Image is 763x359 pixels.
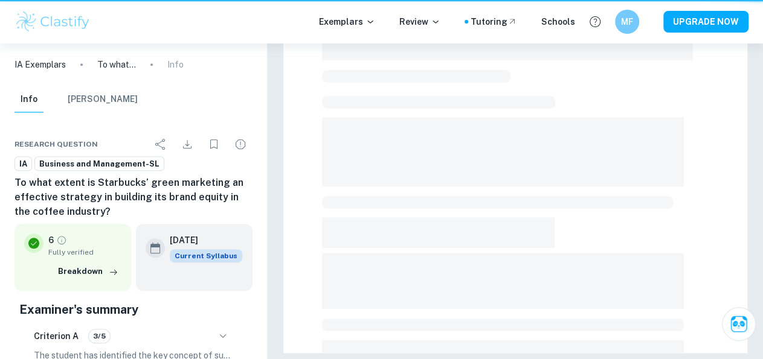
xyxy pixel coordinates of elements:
[167,58,184,71] p: Info
[14,156,32,171] a: IA
[68,86,138,113] button: [PERSON_NAME]
[149,132,173,156] div: Share
[34,329,79,342] h6: Criterion A
[319,15,375,28] p: Exemplars
[170,249,242,262] span: Current Syllabus
[615,10,639,34] button: MF
[48,247,121,258] span: Fully verified
[14,176,253,219] h6: To what extent is Starbucks’ green marketing an effective strategy in building its brand equity i...
[48,234,54,247] p: 6
[399,15,440,28] p: Review
[56,235,67,246] a: Grade fully verified
[55,262,121,281] button: Breakdown
[170,234,233,247] h6: [DATE]
[471,15,517,28] a: Tutoring
[14,58,66,71] a: IA Exemplars
[14,138,98,149] span: Research question
[228,132,253,156] div: Report issue
[14,10,91,34] img: Clastify logo
[585,11,605,32] button: Help and Feedback
[722,307,756,341] button: Ask Clai
[541,15,575,28] a: Schools
[202,132,226,156] div: Bookmark
[97,58,136,71] p: To what extent is Starbucks’ green marketing an effective strategy in building its brand equity i...
[15,157,31,170] span: IA
[663,11,749,33] button: UPGRADE NOW
[14,86,43,113] button: Info
[19,300,248,318] h5: Examiner's summary
[35,157,164,170] span: Business and Management-SL
[170,249,242,262] div: This exemplar is based on the current syllabus. Feel free to refer to it for inspiration/ideas wh...
[89,330,110,341] span: 3/5
[175,132,199,156] div: Download
[620,15,634,28] h6: MF
[34,156,164,171] a: Business and Management-SL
